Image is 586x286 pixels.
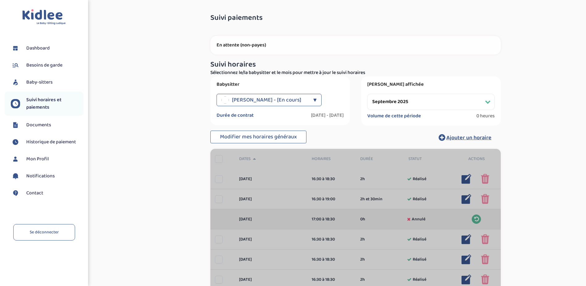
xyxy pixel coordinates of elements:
a: Historique de paiement [11,137,83,147]
span: Dashboard [26,45,50,52]
a: Dashboard [11,44,83,53]
a: Notifications [11,171,83,181]
span: Mon Profil [26,155,49,163]
a: Documents [11,120,83,130]
span: [PERSON_NAME] - [En cours] [232,94,301,106]
a: Contact [11,188,83,198]
span: Contact [26,189,43,197]
img: suivihoraire.svg [11,137,20,147]
label: [PERSON_NAME] affichée [367,81,495,88]
p: En attente (non-payes) [217,42,495,48]
span: Besoins de garde [26,62,62,69]
p: Sélectionnez le/la babysitter et le mois pour mettre à jour le suivi horaires [210,69,501,76]
img: contact.svg [11,188,20,198]
a: Mon Profil [11,154,83,164]
span: Ajouter un horaire [446,133,491,142]
a: Suivi horaires et paiements [11,96,83,111]
img: suivihoraire.svg [11,99,20,108]
h3: Suivi horaires [210,61,501,69]
span: Baby-sitters [26,79,53,86]
span: Notifications [26,172,55,180]
span: Historique de paiement [26,138,76,146]
img: babysitters.svg [11,78,20,87]
span: 0 heures [476,113,495,119]
img: profil.svg [11,154,20,164]
img: logo.svg [22,9,66,25]
span: Modifier mes horaires généraux [220,132,297,141]
a: Se déconnecter [13,224,75,240]
label: Babysitter [217,81,344,88]
label: [DATE] - [DATE] [311,112,344,119]
label: Volume de cette période [367,113,421,119]
img: dashboard.svg [11,44,20,53]
button: Ajouter un horaire [429,131,501,144]
img: notification.svg [11,171,20,181]
span: Suivi horaires et paiements [26,96,83,111]
span: Suivi paiements [210,14,263,22]
span: Documents [26,121,51,129]
button: Modifier mes horaires généraux [210,131,306,144]
div: ▼ [313,94,317,106]
img: documents.svg [11,120,20,130]
a: Besoins de garde [11,61,83,70]
img: besoin.svg [11,61,20,70]
label: Durée de contrat [217,112,254,119]
a: Baby-sitters [11,78,83,87]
